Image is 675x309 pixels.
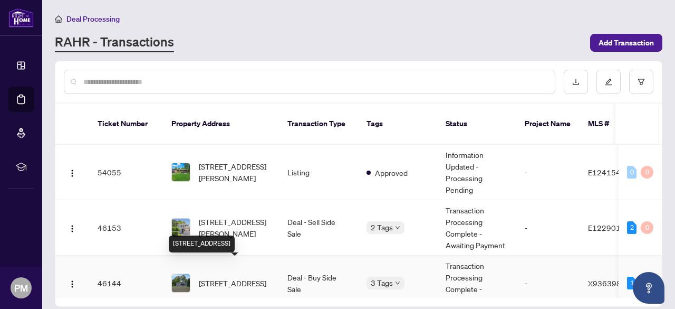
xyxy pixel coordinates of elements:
span: [STREET_ADDRESS] [199,277,266,289]
span: [STREET_ADDRESS][PERSON_NAME] [199,216,271,239]
div: 0 [627,166,637,179]
span: filter [638,78,645,86]
span: Approved [375,167,408,179]
td: Transaction Processing Complete - Awaiting Payment [437,200,516,256]
td: - [516,200,580,256]
button: Logo [64,275,81,292]
td: Listing [279,145,358,200]
span: Add Transaction [599,34,654,51]
td: Information Updated - Processing Pending [437,145,516,200]
img: thumbnail-img [172,274,190,292]
span: edit [605,78,612,86]
img: Logo [68,280,76,288]
button: Logo [64,219,81,236]
img: Logo [68,224,76,233]
span: [STREET_ADDRESS][PERSON_NAME] [199,161,271,184]
td: 54055 [89,145,163,200]
a: RAHR - Transactions [55,33,174,52]
span: E12415462 [588,167,630,177]
th: Project Name [516,104,580,145]
span: download [572,78,580,86]
span: down [395,225,400,230]
button: Open asap [633,272,664,304]
span: 2 Tags [371,221,393,233]
button: filter [629,70,653,94]
th: Property Address [163,104,279,145]
td: 46153 [89,200,163,256]
img: logo [8,8,34,27]
img: thumbnail-img [172,163,190,181]
span: 3 Tags [371,277,393,289]
div: [STREET_ADDRESS] [169,236,235,252]
span: home [55,15,62,23]
th: Transaction Type [279,104,358,145]
div: 0 [641,221,653,234]
div: 0 [641,166,653,179]
button: Logo [64,164,81,181]
div: 2 [627,221,637,234]
th: Ticket Number [89,104,163,145]
td: - [516,145,580,200]
div: 1 [627,277,637,289]
span: down [395,280,400,286]
img: thumbnail-img [172,219,190,237]
th: MLS # [580,104,643,145]
img: Logo [68,169,76,177]
th: Status [437,104,516,145]
td: Deal - Sell Side Sale [279,200,358,256]
button: Add Transaction [590,34,662,52]
span: X9363984 [588,278,626,288]
span: E12290154 [588,223,630,232]
button: download [564,70,588,94]
span: PM [14,280,28,295]
span: Deal Processing [66,14,120,24]
th: Tags [358,104,437,145]
button: edit [596,70,621,94]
